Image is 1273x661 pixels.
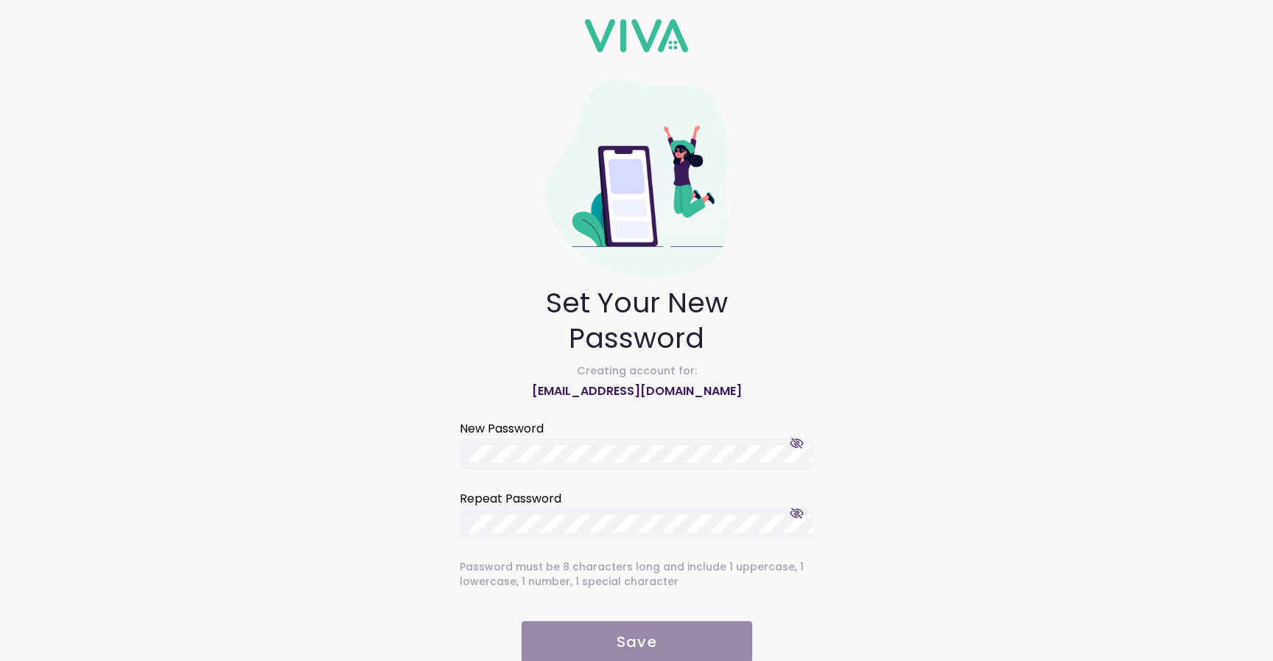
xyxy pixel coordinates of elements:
[460,363,813,379] ion-text: Creating account for:
[517,285,757,356] ion-text: Set Your New Password
[460,490,561,507] ion-label: Repeat Password
[460,420,544,437] ion-label: New Password
[532,382,742,399] ion-text: [EMAIL_ADDRESS][DOMAIN_NAME]
[460,559,813,589] ion-text: Password must be 8 characters long and include 1 uppercase, 1 lowercase, 1 number, 1 special char...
